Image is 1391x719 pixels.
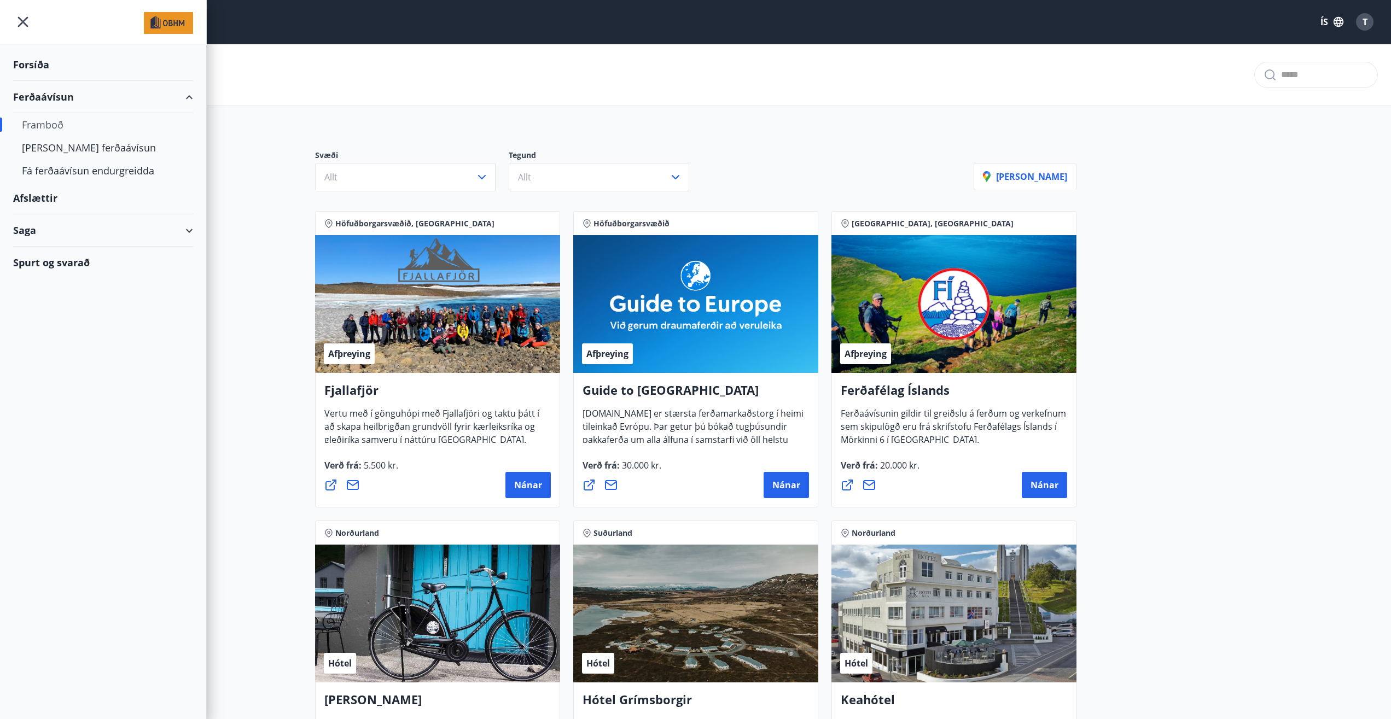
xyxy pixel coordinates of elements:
[764,472,809,498] button: Nánar
[13,12,33,32] button: menu
[583,382,809,407] h4: Guide to [GEOGRAPHIC_DATA]
[1314,12,1349,32] button: ÍS
[315,150,509,163] p: Svæði
[841,382,1067,407] h4: Ferðafélag Íslands
[509,150,702,163] p: Tegund
[620,459,661,471] span: 30.000 kr.
[841,407,1066,454] span: Ferðaávísunin gildir til greiðslu á ferðum og verkefnum sem skipulögð eru frá skrifstofu Ferðafél...
[586,657,610,669] span: Hótel
[22,159,184,182] div: Fá ferðaávísun endurgreidda
[845,657,868,669] span: Hótel
[593,528,632,539] span: Suðurland
[324,382,551,407] h4: Fjallafjör
[144,12,193,34] img: union_logo
[328,348,370,360] span: Afþreying
[505,472,551,498] button: Nánar
[841,691,1067,716] h4: Keahótel
[583,459,661,480] span: Verð frá :
[772,479,800,491] span: Nánar
[13,214,193,247] div: Saga
[974,163,1076,190] button: [PERSON_NAME]
[13,182,193,214] div: Afslættir
[1352,9,1378,35] button: T
[362,459,398,471] span: 5.500 kr.
[1031,479,1058,491] span: Nánar
[13,81,193,113] div: Ferðaávísun
[583,407,804,481] span: [DOMAIN_NAME] er stærsta ferðamarkaðstorg í heimi tileinkað Evrópu. Þar getur þú bókað tugþúsundi...
[983,171,1067,183] p: [PERSON_NAME]
[324,171,337,183] span: Allt
[593,218,670,229] span: Höfuðborgarsvæðið
[583,691,809,716] h4: Hótel Grímsborgir
[328,657,352,669] span: Hótel
[22,113,184,136] div: Framboð
[852,528,895,539] span: Norðurland
[335,528,379,539] span: Norðurland
[509,163,689,191] button: Allt
[315,163,496,191] button: Allt
[1022,472,1067,498] button: Nánar
[324,459,398,480] span: Verð frá :
[324,407,539,454] span: Vertu með í gönguhópi með Fjallafjöri og taktu þátt í að skapa heilbrigðan grundvöll fyrir kærlei...
[878,459,919,471] span: 20.000 kr.
[518,171,531,183] span: Allt
[13,49,193,81] div: Forsíða
[845,348,887,360] span: Afþreying
[514,479,542,491] span: Nánar
[841,459,919,480] span: Verð frá :
[335,218,494,229] span: Höfuðborgarsvæðið, [GEOGRAPHIC_DATA]
[586,348,628,360] span: Afþreying
[324,691,551,716] h4: [PERSON_NAME]
[852,218,1014,229] span: [GEOGRAPHIC_DATA], [GEOGRAPHIC_DATA]
[1363,16,1367,28] span: T
[13,247,193,278] div: Spurt og svarað
[22,136,184,159] div: [PERSON_NAME] ferðaávísun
